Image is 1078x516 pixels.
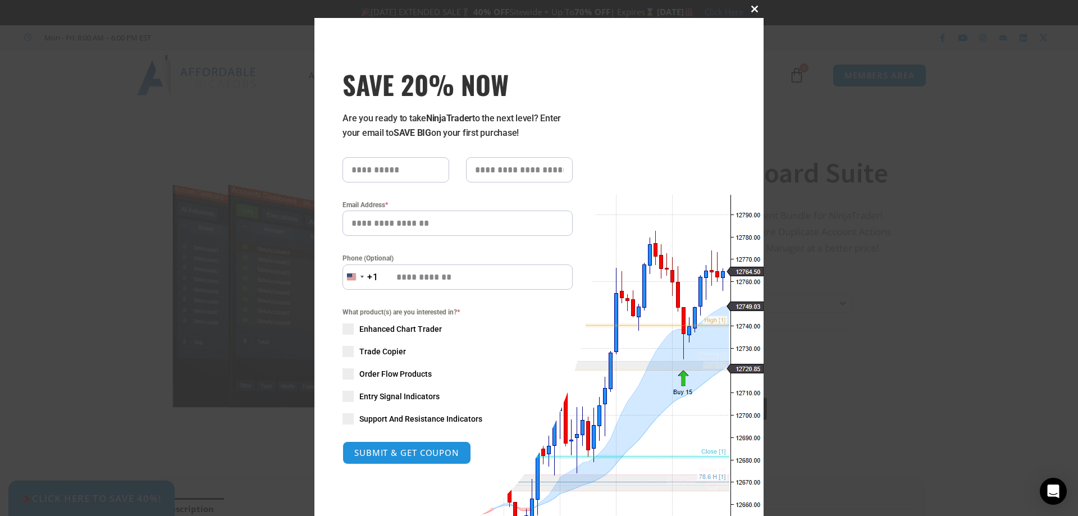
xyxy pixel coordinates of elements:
[342,413,573,424] label: Support And Resistance Indicators
[342,69,573,100] span: SAVE 20% NOW
[342,253,573,264] label: Phone (Optional)
[359,391,440,402] span: Entry Signal Indicators
[359,368,432,380] span: Order Flow Products
[342,391,573,402] label: Entry Signal Indicators
[342,323,573,335] label: Enhanced Chart Trader
[359,346,406,357] span: Trade Copier
[359,323,442,335] span: Enhanced Chart Trader
[342,264,378,290] button: Selected country
[359,413,482,424] span: Support And Resistance Indicators
[367,270,378,285] div: +1
[394,127,431,138] strong: SAVE BIG
[342,368,573,380] label: Order Flow Products
[342,441,471,464] button: SUBMIT & GET COUPON
[342,307,573,318] span: What product(s) are you interested in?
[426,113,472,124] strong: NinjaTrader
[342,111,573,140] p: Are you ready to take to the next level? Enter your email to on your first purchase!
[1040,478,1067,505] div: Open Intercom Messenger
[342,346,573,357] label: Trade Copier
[342,199,573,211] label: Email Address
